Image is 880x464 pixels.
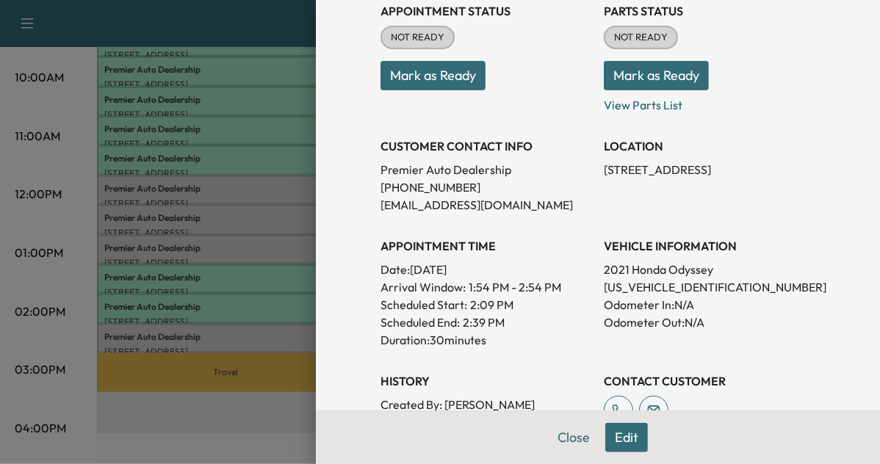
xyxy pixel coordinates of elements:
p: Date: [DATE] [381,261,592,278]
span: NOT READY [382,30,453,45]
p: [PHONE_NUMBER] [381,178,592,196]
p: 2021 Honda Odyssey [604,261,815,278]
p: [EMAIL_ADDRESS][DOMAIN_NAME] [381,196,592,214]
p: Premier Auto Dealership [381,161,592,178]
p: Scheduled End: [381,313,460,331]
p: Odometer In: N/A [604,296,815,313]
p: Duration: 30 minutes [381,331,592,349]
p: 2:09 PM [470,296,513,313]
button: Close [548,423,599,452]
p: Arrival Window: [381,278,592,296]
h3: VEHICLE INFORMATION [604,237,815,255]
h3: CUSTOMER CONTACT INFO [381,137,592,155]
h3: Parts Status [604,2,815,20]
p: Scheduled Start: [381,296,467,313]
p: Created By : [PERSON_NAME] [381,396,592,413]
h3: LOCATION [604,137,815,155]
p: [US_VEHICLE_IDENTIFICATION_NUMBER] [604,278,815,296]
h3: History [381,372,592,390]
span: 1:54 PM - 2:54 PM [469,278,561,296]
p: Odometer Out: N/A [604,313,815,331]
button: Mark as Ready [381,61,486,90]
h3: APPOINTMENT TIME [381,237,592,255]
p: 2:39 PM [463,313,505,331]
p: [STREET_ADDRESS] [604,161,815,178]
h3: CONTACT CUSTOMER [604,372,815,390]
h3: Appointment Status [381,2,592,20]
button: Mark as Ready [604,61,709,90]
button: Edit [605,423,648,452]
span: NOT READY [605,30,677,45]
p: View Parts List [604,90,815,114]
